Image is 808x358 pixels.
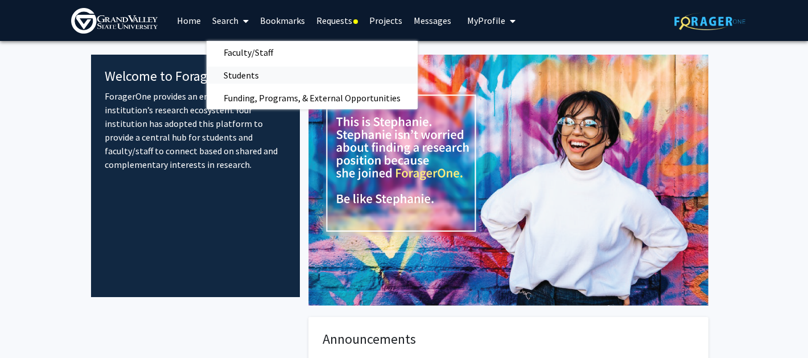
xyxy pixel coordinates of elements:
a: Messages [408,1,457,40]
a: Students [207,67,418,84]
iframe: Chat [9,307,48,349]
p: ForagerOne provides an entry point into our institution’s research ecosystem. Your institution ha... [105,89,286,171]
a: Search [207,1,254,40]
h4: Announcements [323,331,694,348]
span: Students [207,64,276,87]
img: ForagerOne Logo [674,13,745,30]
a: Bookmarks [254,1,311,40]
span: Funding, Programs, & External Opportunities [207,87,418,109]
a: Faculty/Staff [207,44,418,61]
span: Faculty/Staff [207,41,290,64]
img: Cover Image [308,55,708,306]
h4: Welcome to ForagerOne [105,68,286,85]
a: Requests [311,1,364,40]
a: Projects [364,1,408,40]
span: My Profile [467,15,505,26]
a: Funding, Programs, & External Opportunities [207,89,418,106]
img: Grand Valley State University Logo [71,8,158,34]
a: Home [171,1,207,40]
